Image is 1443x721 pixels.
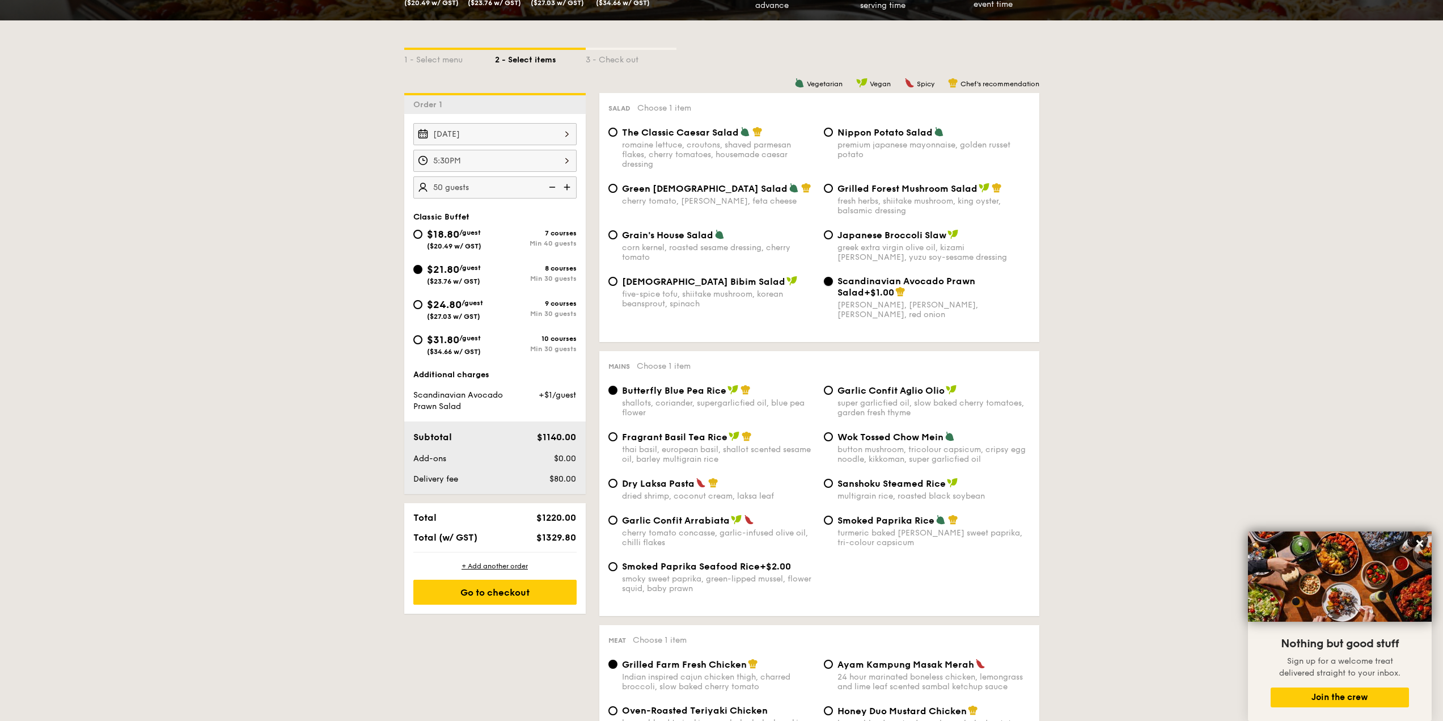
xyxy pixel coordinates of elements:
input: The Classic Caesar Saladromaine lettuce, croutons, shaved parmesan flakes, cherry tomatoes, house... [608,128,617,137]
span: /guest [459,229,481,237]
div: 8 courses [495,264,577,272]
span: Choose 1 item [637,361,691,371]
span: $1329.80 [536,532,576,543]
span: Meat [608,636,626,644]
img: icon-chef-hat.a58ddaea.svg [748,659,758,669]
div: Min 30 guests [495,345,577,353]
input: Grain's House Saladcorn kernel, roasted sesame dressing, cherry tomato [608,230,617,239]
span: Butterfly Blue Pea Rice [622,385,726,396]
span: Add-ons [413,454,446,463]
input: $21.80/guest($23.76 w/ GST)8 coursesMin 30 guests [413,265,422,274]
div: super garlicfied oil, slow baked cherry tomatoes, garden fresh thyme [837,398,1030,418]
span: Mains [608,362,630,370]
button: Close [1411,534,1429,553]
input: Green [DEMOGRAPHIC_DATA] Saladcherry tomato, [PERSON_NAME], feta cheese [608,184,617,193]
input: Fragrant Basil Tea Ricethai basil, european basil, shallot scented sesame oil, barley multigrain ... [608,432,617,441]
span: /guest [459,334,481,342]
span: Scandinavian Avocado Prawn Salad [837,276,975,298]
div: fresh herbs, shiitake mushroom, king oyster, balsamic dressing [837,196,1030,216]
button: Join the crew [1271,688,1409,707]
span: Choose 1 item [637,103,691,113]
div: corn kernel, roasted sesame dressing, cherry tomato [622,243,815,262]
input: Sanshoku Steamed Ricemultigrain rice, roasted black soybean [824,479,833,488]
span: The Classic Caesar Salad [622,127,739,138]
span: Order 1 [413,100,447,109]
img: icon-vegan.f8ff3823.svg [729,431,740,441]
div: greek extra virgin olive oil, kizami [PERSON_NAME], yuzu soy-sesame dressing [837,243,1030,262]
span: Sanshoku Steamed Rice [837,478,946,489]
img: icon-chef-hat.a58ddaea.svg [968,705,978,715]
img: icon-spicy.37a8142b.svg [975,659,985,669]
div: Min 30 guests [495,275,577,283]
div: Indian inspired cajun chicken thigh, charred broccoli, slow baked cherry tomato [622,672,815,692]
img: icon-vegan.f8ff3823.svg [946,385,957,395]
span: ($23.76 w/ GST) [427,277,480,285]
span: ($27.03 w/ GST) [427,313,480,321]
img: icon-vegan.f8ff3823.svg [727,385,739,395]
img: icon-chef-hat.a58ddaea.svg [948,78,958,88]
span: $18.80 [427,228,459,241]
span: Smoked Paprika Seafood Rice [622,561,760,572]
div: thai basil, european basil, shallot scented sesame oil, barley multigrain rice [622,445,815,464]
div: five-spice tofu, shiitake mushroom, korean beansprout, spinach [622,289,815,309]
img: icon-vegetarian.fe4039eb.svg [934,127,944,137]
div: 7 courses [495,229,577,237]
span: Scandinavian Avocado Prawn Salad [413,390,503,411]
img: icon-chef-hat.a58ddaea.svg [948,515,958,525]
span: $31.80 [427,334,459,346]
input: Butterfly Blue Pea Riceshallots, coriander, supergarlicfied oil, blue pea flower [608,386,617,395]
input: [DEMOGRAPHIC_DATA] Bibim Saladfive-spice tofu, shiitake mushroom, korean beansprout, spinach [608,277,617,286]
span: Japanese Broccoli Slaw [837,230,946,241]
img: icon-vegetarian.fe4039eb.svg [740,127,750,137]
input: Smoked Paprika Riceturmeric baked [PERSON_NAME] sweet paprika, tri-colour capsicum [824,516,833,525]
img: icon-vegetarian.fe4039eb.svg [714,229,725,239]
input: Garlic Confit Aglio Oliosuper garlicfied oil, slow baked cherry tomatoes, garden fresh thyme [824,386,833,395]
span: Sign up for a welcome treat delivered straight to your inbox. [1279,656,1400,678]
span: Honey Duo Mustard Chicken [837,706,967,716]
span: Smoked Paprika Rice [837,515,934,526]
div: shallots, coriander, supergarlicfied oil, blue pea flower [622,398,815,418]
span: ($34.66 w/ GST) [427,348,481,356]
img: icon-vegan.f8ff3823.svg [947,229,959,239]
div: 9 courses [495,300,577,307]
img: icon-chef-hat.a58ddaea.svg [752,127,763,137]
div: 10 courses [495,335,577,343]
img: icon-reduce.1d2dbef1.svg [543,176,560,198]
span: $80.00 [549,474,576,484]
span: Vegan [870,80,891,88]
img: icon-vegan.f8ff3823.svg [979,183,990,193]
span: +$1/guest [539,390,576,400]
input: Grilled Farm Fresh ChickenIndian inspired cajun chicken thigh, charred broccoli, slow baked cherr... [608,660,617,669]
span: Wok Tossed Chow Mein [837,432,943,442]
img: icon-add.58712e84.svg [560,176,577,198]
input: $31.80/guest($34.66 w/ GST)10 coursesMin 30 guests [413,335,422,344]
input: Grilled Forest Mushroom Saladfresh herbs, shiitake mushroom, king oyster, balsamic dressing [824,184,833,193]
input: Honey Duo Mustard Chickenhouse-blend mustard, maple soy baked potato, parsley [824,706,833,715]
div: Min 40 guests [495,239,577,247]
img: icon-chef-hat.a58ddaea.svg [708,478,718,488]
img: icon-vegan.f8ff3823.svg [856,78,868,88]
img: icon-spicy.37a8142b.svg [696,478,706,488]
span: Delivery fee [413,474,458,484]
input: Scandinavian Avocado Prawn Salad+$1.00[PERSON_NAME], [PERSON_NAME], [PERSON_NAME], red onion [824,277,833,286]
span: Green [DEMOGRAPHIC_DATA] Salad [622,183,788,194]
img: icon-spicy.37a8142b.svg [744,515,754,525]
span: Choose 1 item [633,635,687,645]
span: Garlic Confit Arrabiata [622,515,730,526]
span: Vegetarian [807,80,843,88]
div: 24 hour marinated boneless chicken, lemongrass and lime leaf scented sambal ketchup sauce [837,672,1030,692]
span: Ayam Kampung Masak Merah [837,659,974,670]
span: $24.80 [427,298,462,311]
input: $18.80/guest($20.49 w/ GST)7 coursesMin 40 guests [413,230,422,239]
img: icon-vegan.f8ff3823.svg [947,478,958,488]
img: icon-vegetarian.fe4039eb.svg [794,78,805,88]
div: cherry tomato, [PERSON_NAME], feta cheese [622,196,815,206]
span: Salad [608,104,630,112]
div: button mushroom, tricolour capsicum, cripsy egg noodle, kikkoman, super garlicfied oil [837,445,1030,464]
span: Oven-Roasted Teriyaki Chicken [622,705,768,716]
img: icon-vegetarian.fe4039eb.svg [936,515,946,525]
span: /guest [462,299,483,307]
img: icon-spicy.37a8142b.svg [904,78,915,88]
span: $0.00 [554,454,576,463]
div: cherry tomato concasse, garlic-infused olive oil, chilli flakes [622,528,815,547]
